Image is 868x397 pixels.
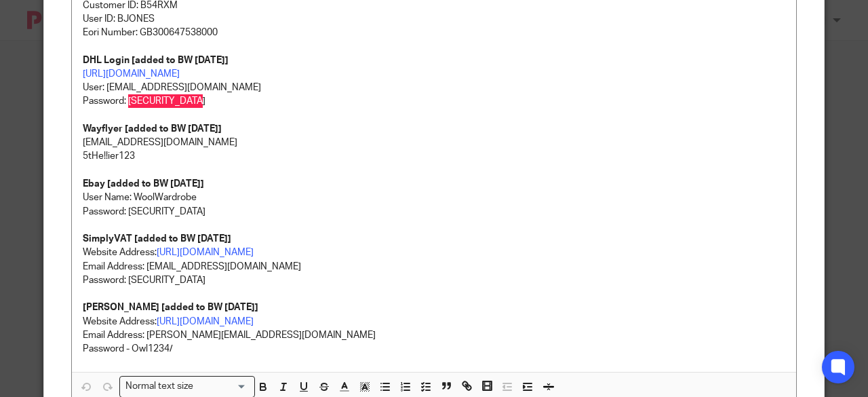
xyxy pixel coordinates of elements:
[83,136,785,149] p: [EMAIL_ADDRESS][DOMAIN_NAME]
[83,56,229,65] strong: DHL Login [added to BW [DATE]]
[83,260,785,273] p: Email Address: [EMAIL_ADDRESS][DOMAIN_NAME]
[83,273,785,287] p: Password: [SECURITY_DATA]
[83,69,180,79] a: [URL][DOMAIN_NAME]
[83,205,785,219] p: Password: [SECURITY_DATA]
[83,191,785,204] p: User Name: WoolWardrobe
[83,342,785,356] p: Password - Owl1234/
[83,149,785,163] p: 5tHe!!ier123
[157,248,254,257] a: [URL][DOMAIN_NAME]
[83,94,785,108] p: Password: [SECURITY_DATA]
[83,179,204,189] strong: Ebay [added to BW [DATE]]
[83,67,785,95] p: User: [EMAIL_ADDRESS][DOMAIN_NAME]
[83,328,785,342] p: Email Address: [PERSON_NAME][EMAIL_ADDRESS][DOMAIN_NAME]
[83,287,785,328] p: Website Address:
[83,232,785,260] p: Website Address:
[198,379,247,394] input: Search for option
[83,124,222,134] strong: Wayflyer [added to BW [DATE]]
[83,234,231,244] strong: SimplyVAT [added to BW [DATE]]
[119,376,255,397] div: Search for option
[83,26,785,39] p: Eori Number: GB300647538000
[83,303,258,312] strong: [PERSON_NAME] [added to BW [DATE]]
[123,379,197,394] span: Normal text size
[157,317,254,326] a: [URL][DOMAIN_NAME]
[83,12,785,26] p: User ID: BJONES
